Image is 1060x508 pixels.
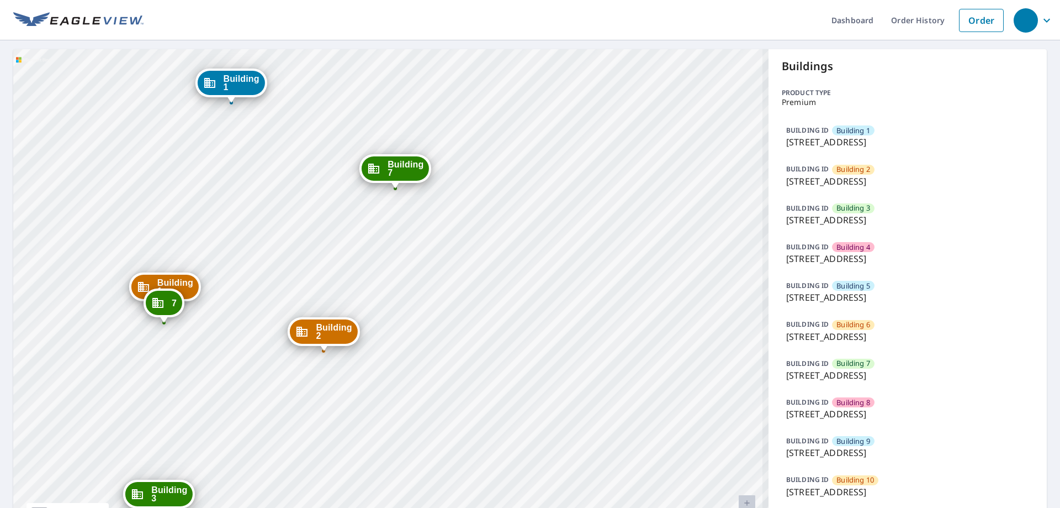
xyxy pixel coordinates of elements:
[786,213,1029,227] p: [STREET_ADDRESS]
[129,273,201,307] div: Dropped pin, building Building 10, Commercial property, 9614 River Road Richmond, VA 23229
[836,281,870,291] span: Building 5
[786,475,829,484] p: BUILDING ID
[388,160,423,177] span: Building 7
[786,125,829,135] p: BUILDING ID
[836,436,870,447] span: Building 9
[223,75,259,91] span: Building 1
[782,98,1033,107] p: Premium
[836,358,870,369] span: Building 7
[786,135,1029,149] p: [STREET_ADDRESS]
[836,203,870,213] span: Building 3
[786,203,829,213] p: BUILDING ID
[288,317,359,352] div: Dropped pin, building Building 2, Commercial property, 9614 River Road Richmond, VA 23229
[786,281,829,290] p: BUILDING ID
[786,291,1029,304] p: [STREET_ADDRESS]
[786,242,829,252] p: BUILDING ID
[782,88,1033,98] p: Product type
[959,9,1004,32] a: Order
[786,175,1029,188] p: [STREET_ADDRESS]
[157,279,193,295] span: Building 1...
[836,475,874,485] span: Building 10
[786,359,829,368] p: BUILDING ID
[786,320,829,329] p: BUILDING ID
[13,12,144,29] img: EV Logo
[786,397,829,407] p: BUILDING ID
[836,242,870,253] span: Building 4
[786,369,1029,382] p: [STREET_ADDRESS]
[151,486,187,502] span: Building 3
[786,407,1029,421] p: [STREET_ADDRESS]
[836,320,870,330] span: Building 6
[836,164,870,175] span: Building 2
[786,446,1029,459] p: [STREET_ADDRESS]
[836,125,870,136] span: Building 1
[786,485,1029,499] p: [STREET_ADDRESS]
[786,252,1029,265] p: [STREET_ADDRESS]
[195,69,267,103] div: Dropped pin, building Building 1, Commercial property, 9614 River Road Richmond, VA 23229
[144,289,184,323] div: Dropped pin, building 7, Commercial property, 9614 River Rd Richmond, VA 23229
[782,58,1033,75] p: Buildings
[786,164,829,174] p: BUILDING ID
[359,154,431,188] div: Dropped pin, building Building 7, Commercial property, 9614 River Road Richmond, VA 23229
[172,299,177,307] span: 7
[316,323,352,340] span: Building 2
[786,330,1029,343] p: [STREET_ADDRESS]
[836,397,870,408] span: Building 8
[786,436,829,446] p: BUILDING ID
